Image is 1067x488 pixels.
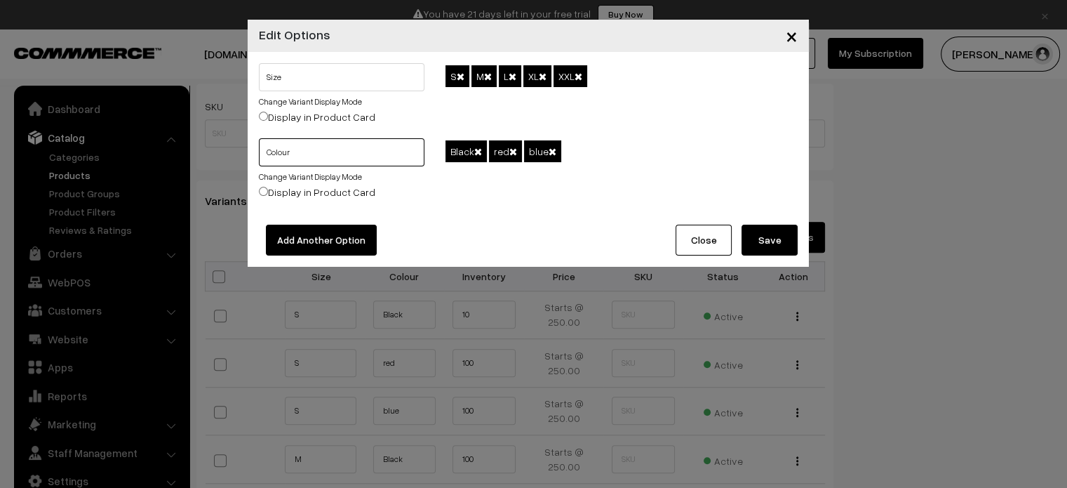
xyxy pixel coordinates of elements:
[259,25,330,44] h4: Edit Options
[259,96,362,107] a: Change Variant Display Mode
[676,225,732,256] button: Close
[259,63,424,91] input: Name
[774,14,809,58] button: Close
[553,65,587,87] span: XXL
[445,140,487,162] span: Black
[489,140,522,162] span: red
[266,225,377,256] button: Add Another Option
[786,22,798,48] span: ×
[259,171,362,182] a: Change Variant Display Mode
[259,110,375,124] label: Display in Product Card
[523,65,551,87] span: XL
[741,225,798,256] button: Save
[445,65,469,87] span: S
[499,65,521,87] span: L
[524,140,561,162] span: blue
[259,185,375,199] label: Display in Product Card
[259,187,268,196] input: Display in Product Card
[471,65,497,87] span: M
[259,138,424,166] input: Name
[259,112,268,121] input: Display in Product Card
